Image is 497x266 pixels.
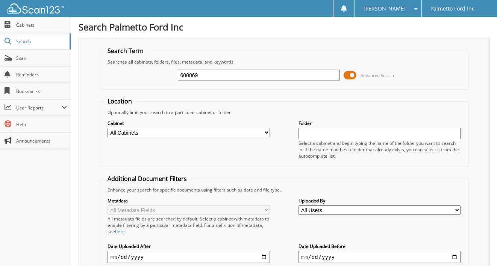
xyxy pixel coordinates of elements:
label: Uploaded By [299,198,461,204]
label: Metadata [108,198,270,204]
span: Bookmarks [16,88,67,94]
label: Folder [299,120,461,126]
input: end [299,251,461,263]
span: Reminders [16,71,67,78]
div: Optionally limit your search to a particular cabinet or folder [104,109,465,116]
span: Cabinets [16,22,67,28]
legend: Location [104,97,136,105]
img: scan123-logo-white.svg [8,3,64,14]
label: Date Uploaded Before [299,243,461,249]
span: Search [16,38,66,45]
div: Select a cabinet and begin typing the name of the folder you want to search in. If the name match... [299,140,461,159]
div: Searches all cabinets, folders, files, metadata, and keywords [104,59,465,65]
label: Date Uploaded After [108,243,270,249]
span: [PERSON_NAME] [364,6,406,11]
label: Cabinet [108,120,270,126]
input: start [108,251,270,263]
div: All metadata fields are searched by default. Select a cabinet with metadata to enable filtering b... [108,216,270,235]
legend: Search Term [104,47,147,55]
iframe: Chat Widget [459,230,497,266]
span: Advanced Search [361,73,394,78]
div: Enhance your search for specific documents using filters such as date and file type. [104,187,465,193]
span: Scan [16,55,67,61]
h1: Search Palmetto Ford Inc [79,21,489,33]
legend: Additional Document Filters [104,175,191,183]
span: Announcements [16,138,67,144]
span: Help [16,121,67,128]
span: User Reports [16,105,62,111]
span: Palmetto Ford Inc [430,6,474,11]
a: here [115,228,125,235]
